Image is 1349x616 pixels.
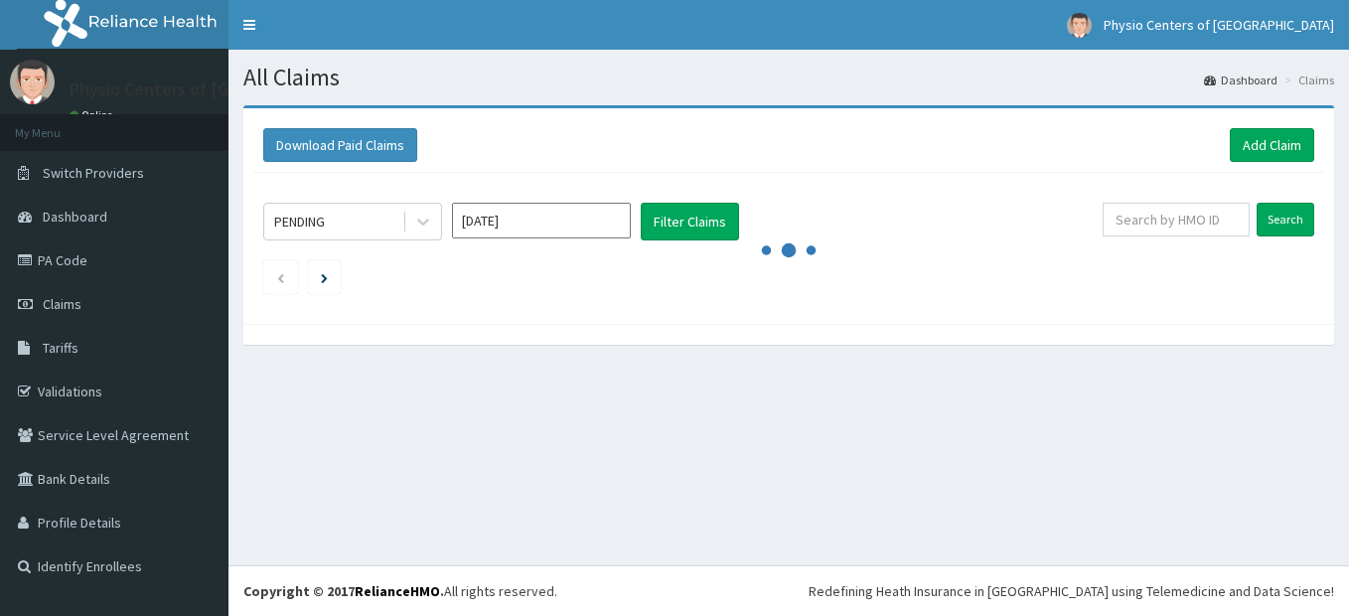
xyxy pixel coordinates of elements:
[274,212,325,231] div: PENDING
[809,581,1334,601] div: Redefining Heath Insurance in [GEOGRAPHIC_DATA] using Telemedicine and Data Science!
[452,203,631,238] input: Select Month and Year
[321,268,328,286] a: Next page
[43,208,107,226] span: Dashboard
[759,221,819,280] svg: audio-loading
[1279,72,1334,88] li: Claims
[1103,203,1250,236] input: Search by HMO ID
[70,108,117,122] a: Online
[1230,128,1314,162] a: Add Claim
[43,295,81,313] span: Claims
[276,268,285,286] a: Previous page
[243,582,444,600] strong: Copyright © 2017 .
[70,80,375,98] p: Physio Centers of [GEOGRAPHIC_DATA]
[263,128,417,162] button: Download Paid Claims
[43,339,78,357] span: Tariffs
[1104,16,1334,34] span: Physio Centers of [GEOGRAPHIC_DATA]
[43,164,144,182] span: Switch Providers
[355,582,440,600] a: RelianceHMO
[1204,72,1277,88] a: Dashboard
[243,65,1334,90] h1: All Claims
[1257,203,1314,236] input: Search
[1067,13,1092,38] img: User Image
[10,60,55,104] img: User Image
[641,203,739,240] button: Filter Claims
[228,565,1349,616] footer: All rights reserved.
